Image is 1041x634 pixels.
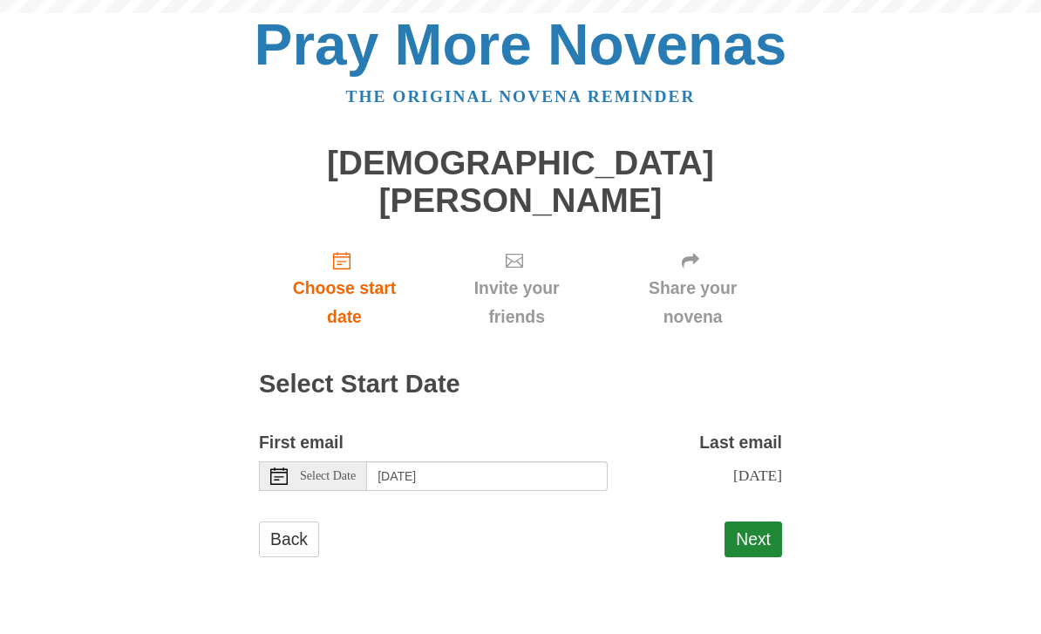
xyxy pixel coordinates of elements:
[259,236,430,340] a: Choose start date
[447,274,586,331] span: Invite your friends
[733,467,782,484] span: [DATE]
[259,522,319,557] a: Back
[603,236,782,340] a: Share your novena
[300,470,356,482] span: Select Date
[621,274,765,331] span: Share your novena
[259,145,782,219] h1: [DEMOGRAPHIC_DATA][PERSON_NAME]
[699,428,782,457] label: Last email
[255,12,787,77] a: Pray More Novenas
[346,87,696,106] a: The original novena reminder
[430,236,603,340] a: Invite your friends
[259,371,782,399] h2: Select Start Date
[725,522,782,557] button: Next
[259,428,344,457] label: First email
[276,274,412,331] span: Choose start date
